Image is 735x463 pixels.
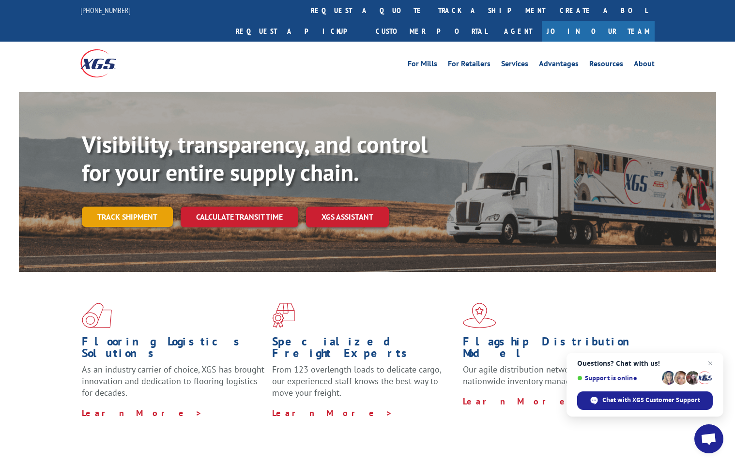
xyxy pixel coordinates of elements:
[577,374,658,382] span: Support is online
[602,396,700,404] span: Chat with XGS Customer Support
[82,364,264,398] span: As an industry carrier of choice, XGS has brought innovation and dedication to flooring logistics...
[634,60,655,71] a: About
[577,359,713,367] span: Questions? Chat with us!
[448,60,490,71] a: For Retailers
[542,21,655,42] a: Join Our Team
[463,303,496,328] img: xgs-icon-flagship-distribution-model-red
[82,336,265,364] h1: Flooring Logistics Solutions
[463,396,583,407] a: Learn More >
[306,207,389,227] a: XGS ASSISTANT
[82,129,428,187] b: Visibility, transparency, and control for your entire supply chain.
[463,336,646,364] h1: Flagship Distribution Model
[82,407,202,418] a: Learn More >
[589,60,623,71] a: Resources
[181,207,298,227] a: Calculate transit time
[272,407,393,418] a: Learn More >
[82,303,112,328] img: xgs-icon-total-supply-chain-intelligence-red
[577,391,713,410] div: Chat with XGS Customer Support
[229,21,368,42] a: Request a pickup
[80,5,131,15] a: [PHONE_NUMBER]
[368,21,494,42] a: Customer Portal
[272,303,295,328] img: xgs-icon-focused-on-flooring-red
[272,364,455,407] p: From 123 overlength loads to delicate cargo, our experienced staff knows the best way to move you...
[82,207,173,227] a: Track shipment
[408,60,437,71] a: For Mills
[694,424,723,453] div: Open chat
[704,358,716,369] span: Close chat
[463,364,641,387] span: Our agile distribution network gives you nationwide inventory management on demand.
[272,336,455,364] h1: Specialized Freight Experts
[539,60,579,71] a: Advantages
[494,21,542,42] a: Agent
[501,60,528,71] a: Services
